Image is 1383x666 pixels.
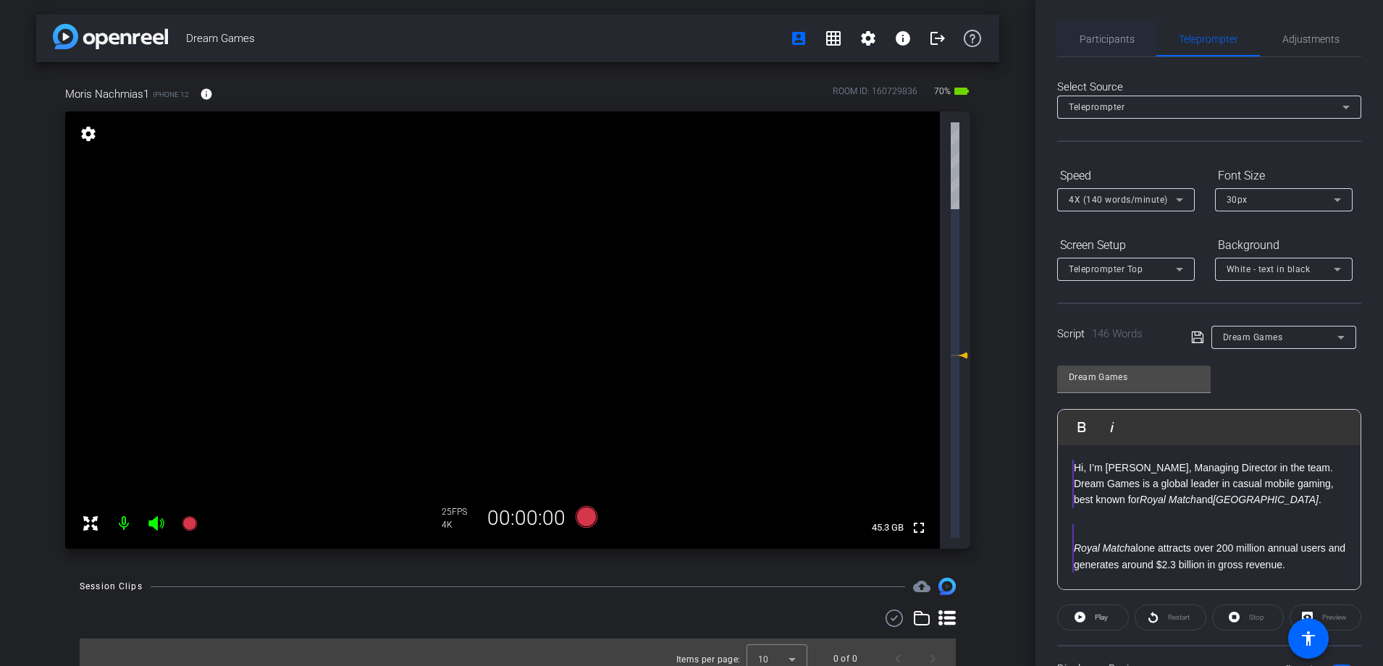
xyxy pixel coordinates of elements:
[80,579,143,594] div: Session Clips
[200,88,213,101] mat-icon: info
[1227,195,1248,205] span: 30px
[932,80,953,103] span: 70%
[1098,413,1126,442] button: Italic (⌘I)
[1074,542,1130,554] em: Royal Match
[1057,79,1361,96] div: Select Source
[153,89,189,100] span: iPhone 12
[478,506,575,531] div: 00:00:00
[452,507,467,517] span: FPS
[1057,604,1129,631] button: Play
[53,24,168,49] img: app-logo
[913,578,930,595] span: Destinations for your clips
[1068,413,1096,442] button: Bold (⌘B)
[929,30,946,47] mat-icon: logout
[1074,540,1346,573] p: alone attracts over 200 million annual users and generates around $2.3 billion in gross revenue.
[951,347,968,364] mat-icon: 0 dB
[790,30,807,47] mat-icon: account_box
[1095,613,1108,621] span: Play
[1057,326,1171,342] div: Script
[442,519,478,531] div: 4K
[1300,630,1317,647] mat-icon: accessibility
[833,85,917,106] div: ROOM ID: 160729836
[1223,332,1283,342] span: Dream Games
[1227,264,1311,274] span: White - text in black
[1080,34,1135,44] span: Participants
[910,519,928,536] mat-icon: fullscreen
[1057,164,1195,188] div: Speed
[1282,34,1340,44] span: Adjustments
[1215,164,1353,188] div: Font Size
[938,578,956,595] img: Session clips
[1069,195,1168,205] span: 4X (140 words/minute)
[1069,264,1143,274] span: Teleprompter Top
[78,125,98,143] mat-icon: settings
[65,86,149,102] span: Moris Nachmias1
[1074,460,1346,508] p: Hi, I’m [PERSON_NAME], Managing Director in the team. Dream Games is a global leader in casual mo...
[1140,494,1196,505] em: Royal Match
[859,30,877,47] mat-icon: settings
[1069,102,1125,112] span: Teleprompter
[442,506,478,518] div: 25
[1057,233,1195,258] div: Screen Setup
[894,30,912,47] mat-icon: info
[1215,233,1353,258] div: Background
[1213,494,1319,505] em: [GEOGRAPHIC_DATA]
[833,652,857,666] div: 0 of 0
[913,578,930,595] mat-icon: cloud_upload
[1179,34,1238,44] span: Teleprompter
[186,24,781,53] span: Dream Games
[1092,327,1143,340] span: 146 Words
[1069,368,1199,386] input: Title
[825,30,842,47] mat-icon: grid_on
[867,519,909,536] span: 45.3 GB
[953,83,970,100] mat-icon: battery_std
